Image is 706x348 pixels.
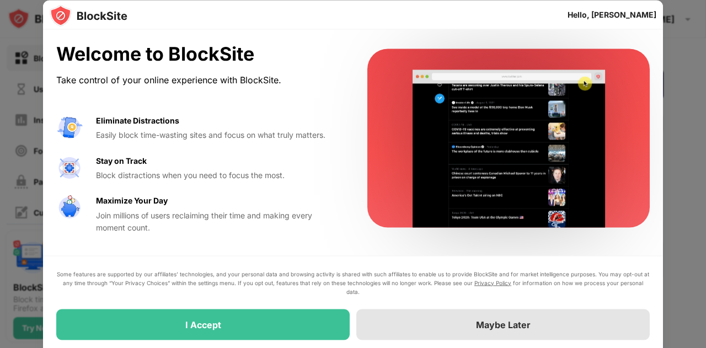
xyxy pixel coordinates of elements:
[56,269,650,296] div: Some features are supported by our affiliates’ technologies, and your personal data and browsing ...
[56,43,341,66] div: Welcome to BlockSite
[56,72,341,88] div: Take control of your online experience with BlockSite.
[185,319,221,330] div: I Accept
[568,10,656,19] div: Hello, [PERSON_NAME]
[56,154,83,181] img: value-focus.svg
[474,279,511,286] a: Privacy Policy
[96,195,168,207] div: Maximize Your Day
[96,129,341,141] div: Easily block time-wasting sites and focus on what truly matters.
[96,169,341,181] div: Block distractions when you need to focus the most.
[476,319,531,330] div: Maybe Later
[96,154,147,167] div: Stay on Track
[56,114,83,141] img: value-avoid-distractions.svg
[56,195,83,221] img: value-safe-time.svg
[96,114,179,126] div: Eliminate Distractions
[96,209,341,234] div: Join millions of users reclaiming their time and making every moment count.
[50,4,127,26] img: logo-blocksite.svg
